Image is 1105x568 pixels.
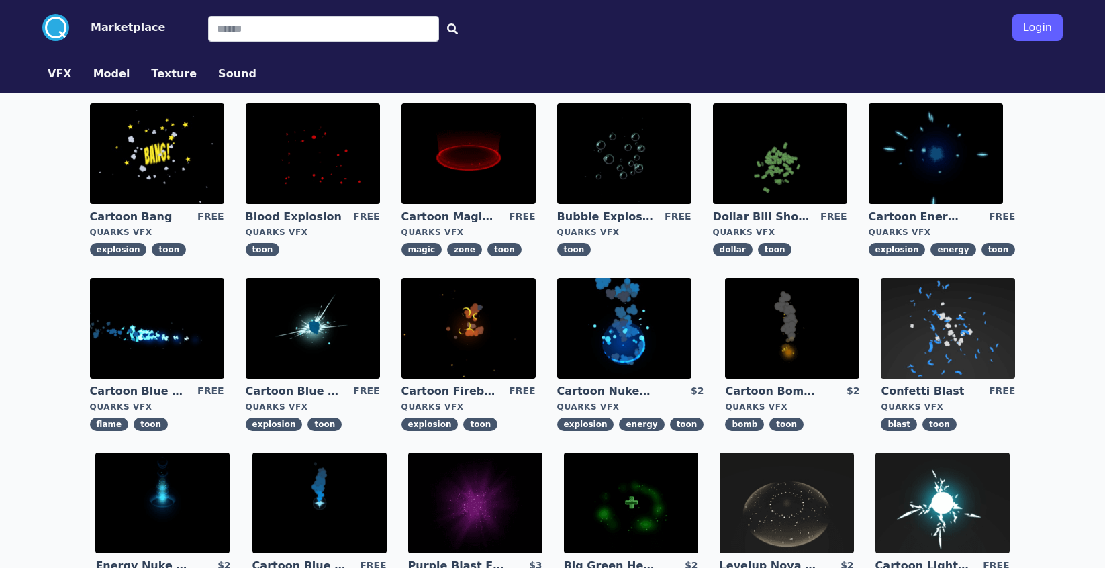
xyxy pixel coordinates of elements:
img: imgAlt [720,453,854,553]
span: toon [557,243,591,256]
span: toon [670,418,704,431]
img: imgAlt [869,103,1003,204]
div: Quarks VFX [90,401,224,412]
button: Marketplace [91,19,165,36]
button: Texture [151,66,197,82]
img: imgAlt [252,453,387,553]
img: imgAlt [875,453,1010,553]
img: imgAlt [246,103,380,204]
a: Blood Explosion [246,209,342,224]
span: toon [463,418,497,431]
div: Quarks VFX [401,401,536,412]
input: Search [208,16,439,42]
div: FREE [197,209,224,224]
a: Cartoon Energy Explosion [869,209,965,224]
div: Quarks VFX [246,401,380,412]
button: Model [93,66,130,82]
a: Texture [140,66,207,82]
a: Sound [207,66,267,82]
div: FREE [820,209,847,224]
span: explosion [557,418,614,431]
div: Quarks VFX [869,227,1016,238]
span: dollar [713,243,753,256]
span: zone [447,243,482,256]
span: magic [401,243,442,256]
img: imgAlt [881,278,1015,379]
span: toon [981,243,1016,256]
a: Cartoon Magic Zone [401,209,498,224]
button: Login [1012,14,1063,41]
a: Cartoon Blue Flamethrower [90,384,187,399]
span: toon [758,243,792,256]
a: Model [83,66,141,82]
a: Cartoon Bomb Fuse [725,384,822,399]
div: FREE [353,209,379,224]
a: Confetti Blast [881,384,977,399]
div: FREE [353,384,379,399]
div: Quarks VFX [713,227,847,238]
div: $2 [847,384,859,399]
div: Quarks VFX [725,401,859,412]
div: FREE [509,209,535,224]
img: imgAlt [713,103,847,204]
button: VFX [48,66,72,82]
span: toon [769,418,804,431]
span: blast [881,418,917,431]
a: Dollar Bill Shower [713,209,810,224]
a: Cartoon Fireball Explosion [401,384,498,399]
img: imgAlt [246,278,380,379]
a: Login [1012,9,1063,46]
span: toon [152,243,186,256]
div: FREE [989,384,1015,399]
a: VFX [37,66,83,82]
span: toon [134,418,168,431]
div: FREE [665,209,691,224]
div: FREE [989,209,1015,224]
a: Cartoon Nuke Energy Explosion [557,384,654,399]
div: $2 [691,384,704,399]
span: explosion [401,418,459,431]
span: explosion [869,243,926,256]
div: Quarks VFX [90,227,224,238]
span: flame [90,418,129,431]
div: Quarks VFX [881,401,1015,412]
img: imgAlt [725,278,859,379]
span: toon [487,243,522,256]
div: Quarks VFX [557,227,691,238]
img: imgAlt [557,278,691,379]
div: FREE [509,384,535,399]
a: Marketplace [69,19,165,36]
img: imgAlt [90,278,224,379]
span: explosion [246,418,303,431]
span: toon [307,418,342,431]
span: energy [619,418,664,431]
div: Quarks VFX [401,227,536,238]
img: imgAlt [557,103,691,204]
div: FREE [197,384,224,399]
img: imgAlt [564,453,698,553]
a: Bubble Explosion [557,209,654,224]
span: toon [922,418,957,431]
span: explosion [90,243,147,256]
div: Quarks VFX [557,401,704,412]
img: imgAlt [408,453,542,553]
img: imgAlt [401,278,536,379]
span: toon [246,243,280,256]
a: Cartoon Blue Gas Explosion [246,384,342,399]
div: Quarks VFX [246,227,380,238]
span: energy [930,243,975,256]
img: imgAlt [90,103,224,204]
img: imgAlt [95,453,230,553]
a: Cartoon Bang [90,209,187,224]
img: imgAlt [401,103,536,204]
span: bomb [725,418,764,431]
button: Sound [218,66,256,82]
